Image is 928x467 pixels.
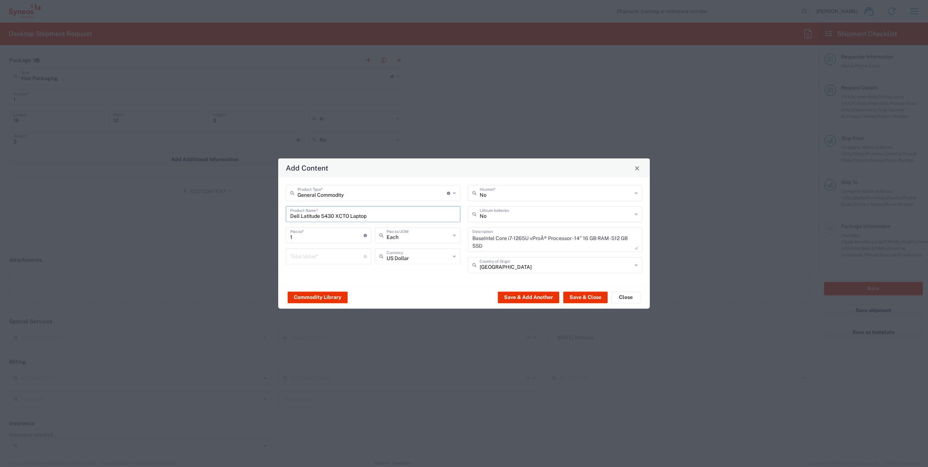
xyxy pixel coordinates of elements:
[286,163,328,173] h4: Add Content
[498,291,559,303] button: Save & Add Another
[288,291,348,303] button: Commodity Library
[563,291,608,303] button: Save & Close
[611,291,640,303] button: Close
[632,163,642,173] button: Close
